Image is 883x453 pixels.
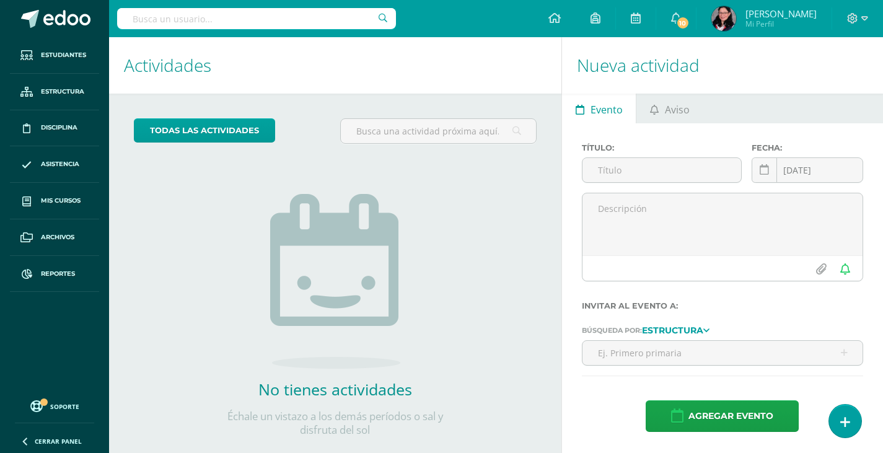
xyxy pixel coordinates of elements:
input: Busca un usuario... [117,8,396,29]
span: Asistencia [41,159,79,169]
input: Busca una actividad próxima aquí... [341,119,536,143]
span: Evento [591,95,623,125]
span: Mi Perfil [745,19,817,29]
span: Agregar evento [688,401,773,431]
h2: No tienes actividades [211,379,459,400]
label: Fecha: [752,143,863,152]
a: todas las Actividades [134,118,275,143]
span: Cerrar panel [35,437,82,446]
span: Estudiantes [41,50,86,60]
input: Ej. Primero primaria [582,341,863,365]
p: Échale un vistazo a los demás períodos o sal y disfruta del sol [211,410,459,437]
span: Mis cursos [41,196,81,206]
span: 10 [676,16,690,30]
span: Soporte [50,402,79,411]
h1: Actividades [124,37,547,94]
h1: Nueva actividad [577,37,868,94]
button: Agregar evento [646,400,799,432]
a: Soporte [15,397,94,414]
input: Fecha de entrega [752,158,863,182]
span: Disciplina [41,123,77,133]
a: Estudiantes [10,37,99,74]
strong: Estructura [642,325,703,336]
a: Archivos [10,219,99,256]
img: 5b5dc2834911c0cceae0df2d5a0ff844.png [711,6,736,31]
a: Aviso [636,94,703,123]
a: Asistencia [10,146,99,183]
span: [PERSON_NAME] [745,7,817,20]
label: Título: [582,143,742,152]
label: Invitar al evento a: [582,301,863,310]
a: Reportes [10,256,99,292]
span: Archivos [41,232,74,242]
a: Mis cursos [10,183,99,219]
span: Búsqueda por: [582,326,642,335]
a: Estructura [642,325,709,334]
a: Estructura [10,74,99,110]
img: no_activities.png [270,194,400,369]
span: Estructura [41,87,84,97]
span: Aviso [665,95,690,125]
a: Disciplina [10,110,99,147]
input: Título [582,158,741,182]
a: Evento [562,94,636,123]
span: Reportes [41,269,75,279]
